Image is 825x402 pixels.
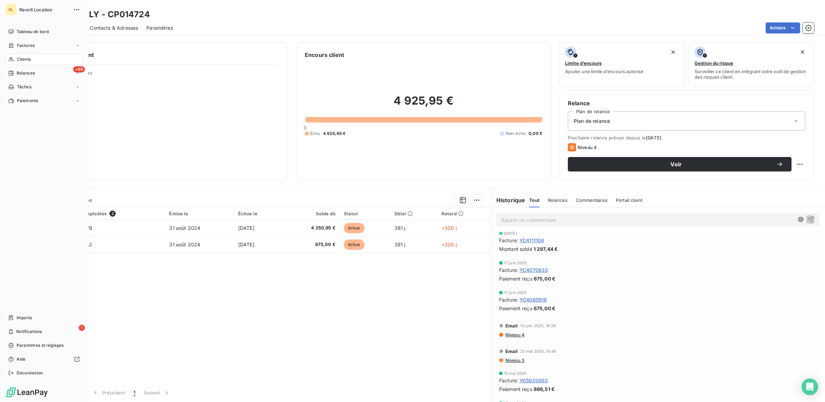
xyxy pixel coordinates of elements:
[344,239,365,250] span: échue
[146,24,173,31] span: Paramètres
[344,211,386,216] div: Statut
[559,42,685,86] button: Limite d’encoursAjouter une limite d’encours autorisé
[441,225,457,231] span: +320 j
[310,130,320,137] span: Échu
[169,225,200,231] span: 31 août 2024
[287,225,336,232] span: 4 250,95 €
[395,225,406,231] span: 381 j
[344,223,365,233] span: échue
[17,29,49,35] span: Tableau de bord
[109,210,116,217] span: 2
[506,130,526,137] span: Non-échu
[17,42,35,49] span: Factures
[520,324,556,328] span: 13 juin 2025, 16:29
[520,266,548,274] span: YC4070633
[499,237,518,244] span: Facture :
[802,379,818,395] div: Open Intercom Messenger
[491,196,525,204] h6: Historique
[19,7,69,12] span: Revolt Location
[169,242,200,247] span: 31 août 2024
[534,275,555,282] span: 675,00 €
[64,210,161,217] div: Pièces comptables
[504,291,527,295] span: 17 juin 2025
[499,245,532,253] span: Montant soldé
[79,325,85,331] span: 1
[568,135,805,140] span: Prochaine relance prévue depuis le
[528,130,542,137] span: 0,00 €
[499,275,532,282] span: Paiement reçu
[169,211,230,216] div: Émise le
[499,385,532,393] span: Paiement reçu
[520,377,548,384] span: YC5020093
[689,42,814,86] button: Gestion du risqueSurveiller ce client en intégrant votre outil de gestion des risques client.
[520,296,547,303] span: YC4060518
[305,94,542,115] h2: 4 925,95 €
[17,356,26,362] span: Aide
[441,242,457,247] span: +320 j
[134,389,135,396] span: 1
[17,56,31,62] span: Clients
[56,70,279,80] span: Propriétés Client
[287,211,336,216] div: Solde dû
[534,245,558,253] span: 1 297,44 €
[6,387,48,398] img: Logo LeanPay
[520,237,544,244] span: YC4111104
[42,51,279,59] h6: Informations client
[305,51,344,59] h6: Encours client
[504,261,527,265] span: 17 juin 2025
[499,266,518,274] span: Facture :
[695,60,733,66] span: Gestion du risque
[534,385,555,393] span: 886,51 €
[568,99,805,107] h6: Relance
[695,69,808,80] span: Surveiller ce client en intégrant votre outil de gestion des risques client.
[504,231,517,235] span: [DATE]
[129,385,139,400] button: 1
[499,305,532,312] span: Paiement reçu
[304,125,307,130] span: 0
[17,370,43,376] span: Déconnexion
[139,385,174,400] button: Suivant
[520,349,556,353] span: 22 mai 2025, 15:46
[90,24,138,31] span: Contacts & Adresses
[323,130,346,137] span: 4 925,95 €
[574,118,610,125] span: Plan de relance
[577,145,597,150] span: Niveau 4
[616,197,642,203] span: Portail client
[766,22,800,33] button: Actions
[576,161,776,167] span: Voir
[238,225,254,231] span: [DATE]
[548,197,567,203] span: Relances
[565,60,602,66] span: Limite d’encours
[505,349,518,354] span: Email
[504,371,527,375] span: 15 mai 2025
[499,377,518,384] span: Facture :
[395,211,433,216] div: Délai
[16,329,42,335] span: Notifications
[505,332,525,337] span: Niveau 4
[568,157,792,171] button: Voir
[17,342,64,349] span: Paramètres et réglages
[576,197,608,203] span: Commentaires
[505,357,524,363] span: Niveau 3
[441,211,486,216] div: Retard
[73,66,85,72] span: +99
[287,241,336,248] span: 675,00 €
[529,197,540,203] span: Tout
[238,242,254,247] span: [DATE]
[17,315,32,321] span: Imports
[534,305,555,312] span: 675,00 €
[565,69,643,74] span: Ajouter une limite d’encours autorisé
[238,211,279,216] div: Échue le
[499,296,518,303] span: Facture :
[395,242,406,247] span: 381 j
[61,8,150,21] h3: SOTERLY - CP014724
[17,98,38,104] span: Paiements
[505,323,518,329] span: Email
[17,70,35,76] span: Relances
[17,84,31,90] span: Tâches
[6,354,82,365] a: Aide
[646,135,661,140] span: [DATE]
[88,385,129,400] button: Précédent
[6,4,17,15] div: RL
